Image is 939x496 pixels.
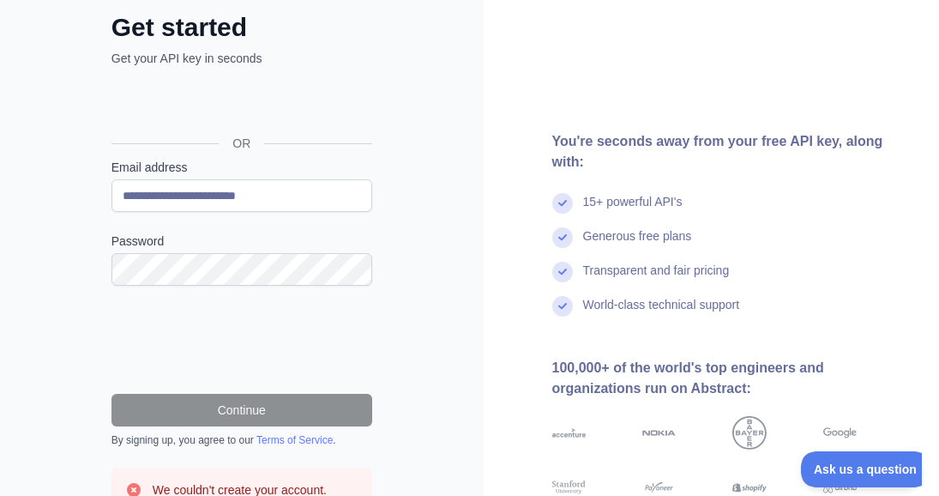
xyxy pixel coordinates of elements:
img: check mark [552,193,573,214]
img: check mark [552,296,573,317]
img: check mark [552,227,573,248]
img: check mark [552,262,573,282]
img: stanford university [552,479,586,496]
div: You're seconds away from your free API key, along with: [552,131,912,172]
iframe: Toggle Customer Support [801,451,922,487]
div: Generous free plans [583,227,692,262]
label: Password [111,233,372,250]
div: 100,000+ of the world's top engineers and organizations run on Abstract: [552,358,912,399]
label: Email address [111,159,372,176]
img: shopify [732,479,766,496]
div: World-class technical support [583,296,740,330]
img: google [823,416,857,450]
img: nokia [642,416,676,450]
div: 15+ powerful API's [583,193,683,227]
a: Terms of Service [256,434,333,446]
iframe: Sign in with Google Button [103,86,377,124]
img: bayer [732,416,766,450]
span: OR [219,135,264,152]
div: Sign in with Google. Opens in new tab [111,86,369,124]
img: accenture [552,416,586,450]
h2: Get started [111,12,372,43]
p: Get your API key in seconds [111,50,372,67]
img: payoneer [642,479,676,496]
div: By signing up, you agree to our . [111,433,372,447]
button: Continue [111,394,372,426]
iframe: reCAPTCHA [111,306,372,373]
div: Transparent and fair pricing [583,262,730,296]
